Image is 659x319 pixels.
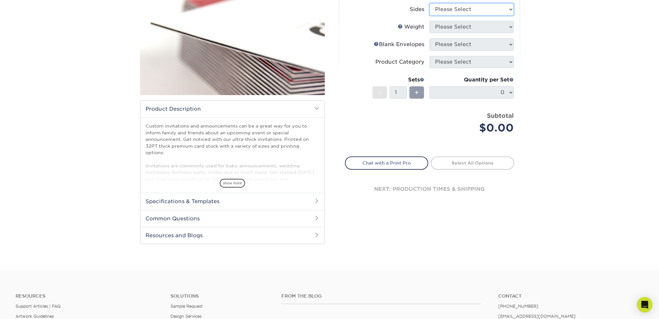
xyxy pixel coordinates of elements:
[140,101,324,117] h2: Product Description
[140,193,324,210] h2: Specifications & Templates
[498,293,643,299] a: Contact
[498,314,576,319] a: [EMAIL_ADDRESS][DOMAIN_NAME]
[410,6,424,13] div: Sides
[220,179,245,188] span: show more
[398,23,424,31] div: Weight
[372,76,424,84] div: Sets
[637,297,653,313] div: Open Intercom Messenger
[430,76,514,84] div: Quantity per Set
[415,88,419,97] span: +
[431,156,514,169] a: Select All Options
[140,227,324,244] h2: Resources and Blogs
[487,112,514,119] strong: Subtotal
[345,156,428,169] a: Chat with a Print Pro
[171,314,202,319] a: Design Services
[345,170,514,209] div: next: production times & shipping
[375,58,424,66] div: Product Category
[378,88,381,97] span: -
[374,41,424,48] div: Blank Envelopes
[171,304,203,309] a: Sample Request
[146,123,319,209] p: Custom invitations and announcements can be a great way for you to inform family and friends abou...
[281,293,481,299] h4: From the Blog
[140,210,324,227] h2: Common Questions
[434,120,514,136] div: $0.00
[498,304,538,309] a: [PHONE_NUMBER]
[171,293,271,299] h4: Solutions
[16,293,161,299] h4: Resources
